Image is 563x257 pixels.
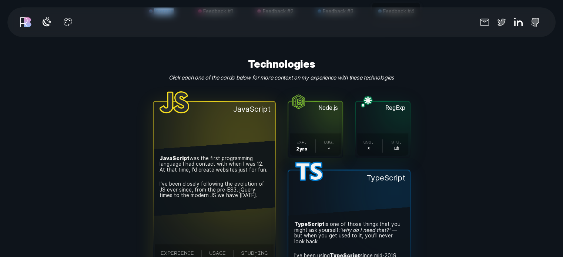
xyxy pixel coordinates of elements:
[366,146,371,152] span: I've been using this recently
[294,222,404,247] span: is one of those things that you might ask yourself: — but when you get used to it, you'll never l...
[241,250,268,256] span: studying
[294,221,325,227] strong: TypeScript
[356,102,410,157] button: RegExpusg.stu.
[161,250,194,256] span: experience
[251,3,299,21] button: Feedback #2
[363,140,374,144] span: usage
[143,3,180,21] button: Average
[312,3,359,21] button: Feedback #3
[160,181,269,201] span: I've been closely following the evolution of JS ever since, from the pre-ES3, jQuery times to the...
[324,140,334,144] span: usage
[209,250,226,256] span: usage
[134,3,430,21] div: Select an individual feedback
[296,146,307,152] span: 2 years
[391,140,402,144] span: studying
[160,155,190,161] strong: JavaScript
[192,3,239,21] button: Feedback #1
[288,170,410,183] span: TypeScript
[340,227,391,233] em: "why do I need that?"
[154,102,275,114] span: JavaScript
[248,55,315,73] h3: Technologies
[366,146,371,151] svg: I've been using this recently
[327,146,331,152] span: I've used this it the last year
[372,3,420,21] button: Feedback #4
[160,156,269,175] span: was the first programming language I had contact with when I was 12. At that time, I'd create web...
[327,146,331,151] svg: I've used this it the last year
[356,102,410,112] span: RegExp
[169,73,394,82] em: Click each one of the cards below for more context on my experience with these technologies
[394,146,399,151] svg: I've been studying this recently
[288,102,342,157] button: Node.jsexp.2yrsusg.
[394,146,399,152] span: I've been studying this recently
[296,140,307,144] span: experience
[288,102,342,112] span: Node.js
